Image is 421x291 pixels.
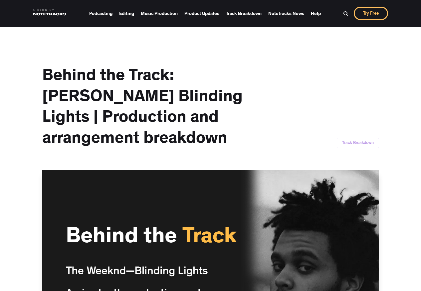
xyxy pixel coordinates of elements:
[42,67,259,150] h1: Behind the Track: [PERSON_NAME] Blinding Lights | Production and arrangement breakdown
[311,9,321,18] a: Help
[337,138,379,148] a: Track Breakdown
[343,11,348,16] img: Search Bar
[184,9,219,18] a: Product Updates
[226,9,262,18] a: Track Breakdown
[119,9,134,18] a: Editing
[342,140,374,147] div: Track Breakdown
[89,9,112,18] a: Podcasting
[354,7,388,20] a: Try Free
[268,9,304,18] a: Notetracks News
[141,9,178,18] a: Music Production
